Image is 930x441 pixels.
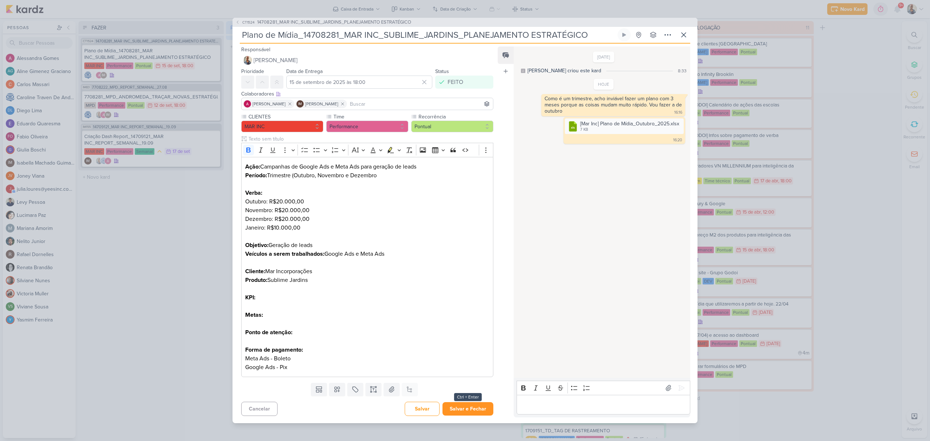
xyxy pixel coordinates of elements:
[241,54,493,67] button: [PERSON_NAME]
[243,56,252,65] img: Iara Santos
[333,113,408,121] label: Time
[405,402,440,416] button: Salvar
[245,267,489,276] p: Mar Incorporações
[245,276,308,284] span: Sublime Jardins
[245,276,267,284] strong: Produto:
[298,102,302,106] p: IM
[678,68,687,74] div: 8:33
[454,393,482,401] div: Ctrl + Enter
[252,101,286,107] span: [PERSON_NAME]
[241,46,270,53] label: Responsável
[442,402,493,416] button: Salvar e Fechar
[245,198,304,205] span: Outubro: R$20.000,00
[245,294,255,301] strong: KPI:
[241,68,264,74] label: Prioridade
[435,76,493,89] button: FEITO
[245,242,268,249] strong: Objetivo:
[565,118,684,134] div: [Mar Inc] Plano de Mídia_Outubro_2025.xlsx
[245,189,262,197] strong: Verba:
[245,346,303,353] strong: Forma de pagamento:
[245,355,291,362] span: Meta Ads - Boleto
[517,395,690,415] div: Editor editing area: main
[296,100,304,108] div: Isabella Machado Guimarães
[286,68,323,74] label: Data de Entrega
[245,163,260,170] strong: Ação:
[245,268,265,275] strong: Cliente:
[245,189,489,241] p: Dezembro: R$20.000,00 Janeiro: R$10.000,00
[254,56,298,65] span: [PERSON_NAME]
[247,135,493,143] input: Texto sem título
[348,100,492,108] input: Buscar
[245,311,263,319] strong: Metas:
[245,329,292,336] strong: Ponto de atenção:
[244,100,251,108] img: Alessandra Gomes
[580,120,679,128] div: [Mar Inc] Plano de Mídia_Outubro_2025.xlsx
[241,90,493,98] div: Colaboradores
[241,157,493,377] div: Editor editing area: main
[448,78,463,86] div: FEITO
[245,250,384,258] span: Google Ads e Meta Ads
[621,32,627,38] div: Ligar relógio
[235,19,411,26] button: CT1524 14708281_MAR INC_SUBLIME_JARDINS_PLANEJAMENTO ESTRATÉGICO
[240,28,616,41] input: Kard Sem Título
[545,96,683,114] div: Como é um trimestre, acho inviável fazer um plano com 3 meses porque as coisas mudam muito rápido...
[257,19,411,26] span: 14708281_MAR INC_SUBLIME_JARDINS_PLANEJAMENTO ESTRATÉGICO
[517,381,690,395] div: Editor toolbar
[241,402,278,416] button: Cancelar
[248,113,323,121] label: CLIENTES
[418,113,493,121] label: Recorrência
[245,162,489,180] p: Campanhas de Google Ads e Meta Ads para geração de leads
[326,121,408,132] button: Performance
[241,143,493,157] div: Editor toolbar
[411,121,493,132] button: Pontual
[305,101,338,107] span: [PERSON_NAME]
[245,172,377,179] span: Trimestre (Outubro, Novembro e Dezembro
[245,250,324,258] strong: Veículos a serem trabalhados:
[245,242,312,249] span: Geração de leads
[241,20,256,25] span: CT1524
[674,110,682,116] div: 16:16
[245,345,489,372] p: Google Ads - Pix
[580,127,679,133] div: 7 KB
[245,207,310,214] span: Novembro: R$20.000,00
[245,172,267,179] strong: Período:
[673,137,682,143] div: 16:20
[527,67,601,74] div: [PERSON_NAME] criou este kard
[241,121,323,132] button: MAR INC
[286,76,432,89] input: Select a date
[435,68,449,74] label: Status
